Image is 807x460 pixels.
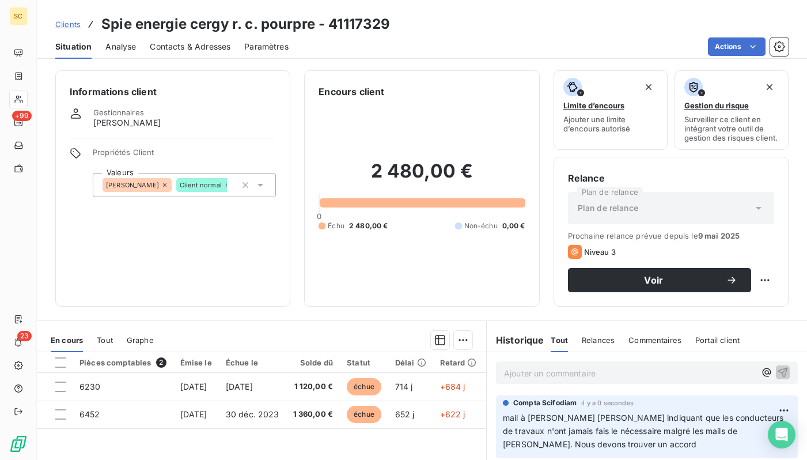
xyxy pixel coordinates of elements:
[563,115,658,133] span: Ajouter une limite d’encours autorisé
[105,41,136,52] span: Analyse
[244,41,289,52] span: Paramètres
[293,381,334,393] span: 1 120,00 €
[156,357,166,368] span: 2
[55,18,81,30] a: Clients
[563,101,624,110] span: Limite d’encours
[180,182,222,188] span: Client normal
[684,101,749,110] span: Gestion du risque
[628,335,681,345] span: Commentaires
[395,358,426,367] div: Délai
[347,406,381,423] span: échue
[395,409,415,419] span: 652 j
[101,14,390,35] h3: Spie energie cergy r. c. pourpre - 41117329
[551,335,568,345] span: Tout
[578,202,638,214] span: Plan de relance
[675,70,789,150] button: Gestion du risqueSurveiller ce client en intégrant votre outil de gestion des risques client.
[319,85,384,99] h6: Encours client
[180,382,207,391] span: [DATE]
[464,221,498,231] span: Non-échu
[55,41,92,52] span: Situation
[568,268,751,292] button: Voir
[319,160,525,194] h2: 2 480,00 €
[395,382,413,391] span: 714 j
[317,212,321,221] span: 0
[79,382,101,391] span: 6230
[513,398,577,408] span: Compta Scifodiam
[70,85,276,99] h6: Informations client
[698,231,740,240] span: 9 mai 2025
[581,399,634,406] span: il y a 0 secondes
[554,70,668,150] button: Limite d’encoursAjouter une limite d’encours autorisé
[568,171,774,185] h6: Relance
[347,358,381,367] div: Statut
[93,148,276,164] span: Propriétés Client
[180,358,212,367] div: Émise le
[768,421,795,448] div: Open Intercom Messenger
[106,182,159,188] span: [PERSON_NAME]
[227,180,236,190] input: Ajouter une valeur
[582,276,726,285] span: Voir
[12,111,32,121] span: +99
[568,231,774,240] span: Prochaine relance prévue depuis le
[127,335,154,345] span: Graphe
[17,331,32,341] span: 23
[708,37,766,56] button: Actions
[293,409,334,420] span: 1 360,00 €
[487,333,544,347] h6: Historique
[503,413,786,449] span: mail à [PERSON_NAME] [PERSON_NAME] indiquant que les conducteurs de travaux n'ont jamais fais le ...
[226,409,279,419] span: 30 déc. 2023
[502,221,525,231] span: 0,00 €
[180,409,207,419] span: [DATE]
[440,409,465,419] span: +622 j
[79,409,100,419] span: 6452
[51,335,83,345] span: En cours
[97,335,113,345] span: Tout
[9,7,28,25] div: SC
[55,20,81,29] span: Clients
[440,358,477,367] div: Retard
[150,41,230,52] span: Contacts & Adresses
[440,382,465,391] span: +684 j
[93,117,161,129] span: [PERSON_NAME]
[684,115,779,142] span: Surveiller ce client en intégrant votre outil de gestion des risques client.
[347,378,381,395] span: échue
[226,358,279,367] div: Échue le
[349,221,388,231] span: 2 480,00 €
[695,335,740,345] span: Portail client
[93,108,144,117] span: Gestionnaires
[9,435,28,453] img: Logo LeanPay
[582,335,615,345] span: Relances
[584,247,616,257] span: Niveau 3
[328,221,344,231] span: Échu
[79,357,166,368] div: Pièces comptables
[226,382,253,391] span: [DATE]
[293,358,334,367] div: Solde dû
